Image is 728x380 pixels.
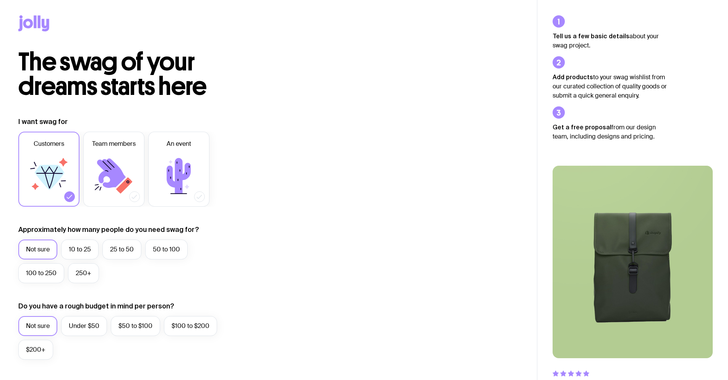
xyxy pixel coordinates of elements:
[553,124,611,130] strong: Get a free proposal
[111,316,160,336] label: $50 to $100
[34,139,64,148] span: Customers
[553,72,667,100] p: to your swag wishlist from our curated collection of quality goods or submit a quick general enqu...
[18,316,57,336] label: Not sure
[18,263,64,283] label: 100 to 250
[553,73,593,80] strong: Add products
[61,240,99,259] label: 10 to 25
[18,225,199,234] label: Approximately how many people do you need swag for?
[18,117,68,126] label: I want swag for
[68,263,99,283] label: 250+
[102,240,141,259] label: 25 to 50
[18,302,174,311] label: Do you have a rough budget in mind per person?
[92,139,136,148] span: Team members
[167,139,191,148] span: An event
[18,240,57,259] label: Not sure
[553,33,629,39] strong: Tell us a few basic details
[553,31,667,50] p: about your swag project.
[61,316,107,336] label: Under $50
[553,122,667,141] p: from our design team, including designs and pricing.
[164,316,217,336] label: $100 to $200
[18,47,207,101] span: The swag of your dreams starts here
[18,340,53,360] label: $200+
[145,240,188,259] label: 50 to 100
